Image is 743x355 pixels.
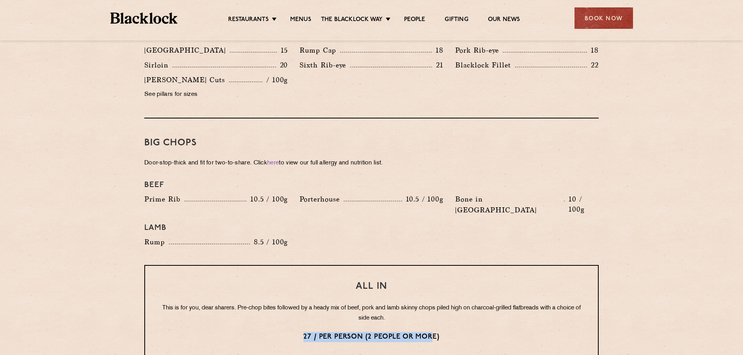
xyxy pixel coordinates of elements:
p: 18 [432,45,443,55]
p: Porterhouse [300,194,344,205]
h4: Beef [144,180,599,190]
p: Sixth Rib-eye [300,60,350,71]
p: 20 [276,60,288,70]
p: Pork Rib-eye [455,45,503,56]
p: 21 [432,60,443,70]
p: See pillars for sizes [144,89,288,100]
p: [GEOGRAPHIC_DATA] [144,45,230,56]
p: 10 / 100g [565,194,599,214]
p: 10.5 / 100g [402,194,443,204]
p: Door-stop-thick and fit for two-to-share. Click to view our full allergy and nutrition list. [144,158,599,169]
p: Blacklock Fillet [455,60,515,71]
p: / 100g [262,75,288,85]
p: 8.5 / 100g [250,237,288,247]
h4: Lamb [144,223,599,233]
p: Rump [144,237,169,247]
p: Prime Rib [144,194,184,205]
a: People [404,16,425,25]
p: This is for you, dear sharers. Pre-chop bites followed by a heady mix of beef, pork and lamb skin... [161,303,582,323]
a: Gifting [445,16,468,25]
p: 22 [587,60,599,70]
a: Restaurants [228,16,269,25]
a: here [267,160,279,166]
a: Menus [290,16,311,25]
div: Book Now [575,7,633,29]
img: BL_Textured_Logo-footer-cropped.svg [110,12,178,24]
p: Rump Cap [300,45,340,56]
a: Our News [488,16,520,25]
a: The Blacklock Way [321,16,383,25]
p: Bone in [GEOGRAPHIC_DATA] [455,194,564,215]
h3: All In [161,281,582,291]
p: 18 [587,45,599,55]
p: 10.5 / 100g [246,194,288,204]
p: 27 / per person (2 people or more) [161,332,582,342]
h3: Big Chops [144,138,599,148]
p: [PERSON_NAME] Cuts [144,74,229,85]
p: 15 [277,45,288,55]
p: Sirloin [144,60,172,71]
